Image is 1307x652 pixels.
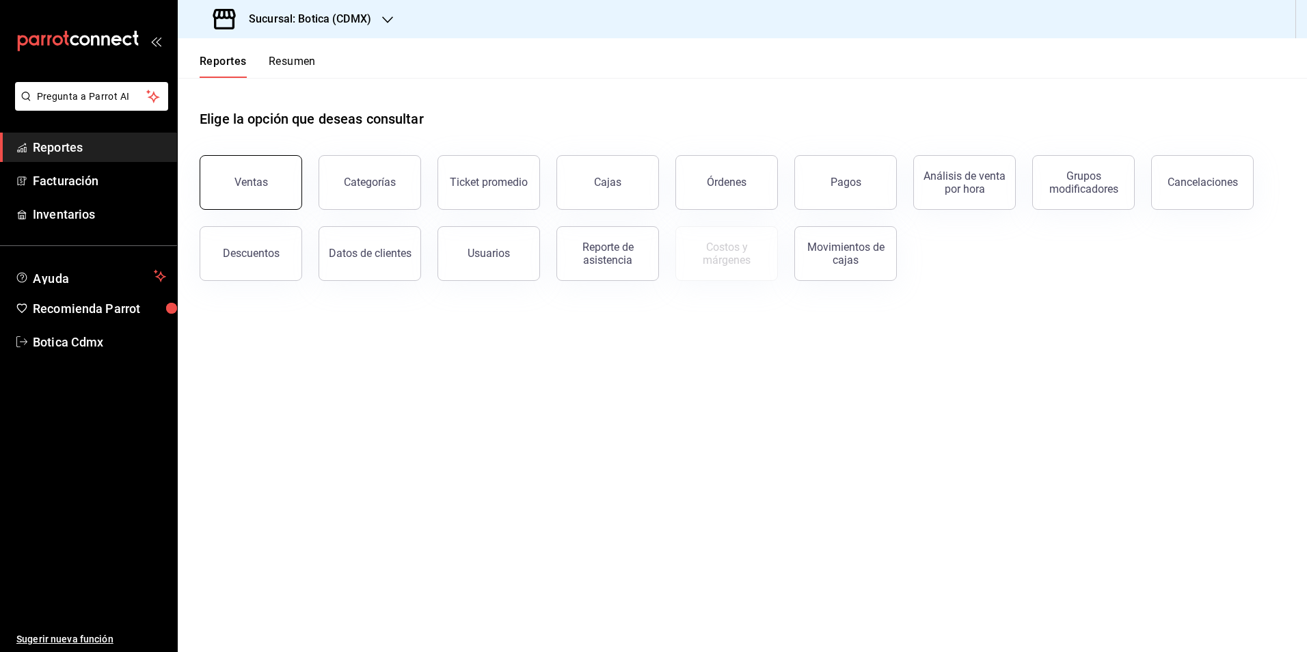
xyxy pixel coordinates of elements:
[675,155,778,210] button: Órdenes
[200,55,316,78] div: navigation tabs
[319,155,421,210] button: Categorías
[831,176,861,189] div: Pagos
[344,176,396,189] div: Categorías
[223,247,280,260] div: Descuentos
[10,99,168,113] a: Pregunta a Parrot AI
[15,82,168,111] button: Pregunta a Parrot AI
[922,169,1007,195] div: Análisis de venta por hora
[16,632,166,647] span: Sugerir nueva función
[1151,155,1254,210] button: Cancelaciones
[33,205,166,223] span: Inventarios
[437,155,540,210] button: Ticket promedio
[200,55,247,78] button: Reportes
[150,36,161,46] button: open_drawer_menu
[437,226,540,281] button: Usuarios
[33,333,166,351] span: Botica Cdmx
[794,155,897,210] button: Pagos
[329,247,412,260] div: Datos de clientes
[33,268,148,284] span: Ayuda
[468,247,510,260] div: Usuarios
[675,226,778,281] button: Contrata inventarios para ver este reporte
[200,226,302,281] button: Descuentos
[450,176,528,189] div: Ticket promedio
[1041,169,1126,195] div: Grupos modificadores
[556,226,659,281] button: Reporte de asistencia
[565,241,650,267] div: Reporte de asistencia
[913,155,1016,210] button: Análisis de venta por hora
[707,176,746,189] div: Órdenes
[33,299,166,318] span: Recomienda Parrot
[234,176,268,189] div: Ventas
[269,55,316,78] button: Resumen
[684,241,769,267] div: Costos y márgenes
[319,226,421,281] button: Datos de clientes
[200,155,302,210] button: Ventas
[1168,176,1238,189] div: Cancelaciones
[803,241,888,267] div: Movimientos de cajas
[556,155,659,210] button: Cajas
[200,109,424,129] h1: Elige la opción que deseas consultar
[33,172,166,190] span: Facturación
[37,90,147,104] span: Pregunta a Parrot AI
[1032,155,1135,210] button: Grupos modificadores
[238,11,371,27] h3: Sucursal: Botica (CDMX)
[594,176,621,189] div: Cajas
[33,138,166,157] span: Reportes
[794,226,897,281] button: Movimientos de cajas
